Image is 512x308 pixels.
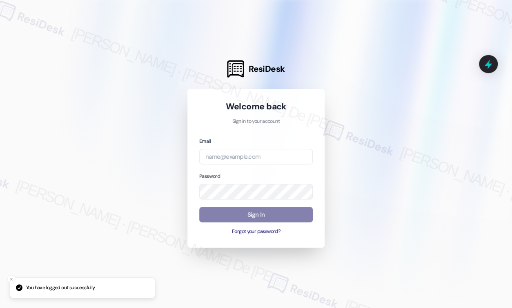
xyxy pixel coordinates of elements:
span: ResiDesk [249,63,285,75]
button: Sign In [199,207,313,223]
button: Close toast [7,275,16,283]
input: name@example.com [199,149,313,165]
h1: Welcome back [199,101,313,112]
label: Password [199,173,220,179]
label: Email [199,138,211,144]
button: Forgot your password? [199,228,313,235]
p: Sign in to your account [199,118,313,125]
p: You have logged out successfully [26,284,95,292]
img: ResiDesk Logo [227,60,244,78]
